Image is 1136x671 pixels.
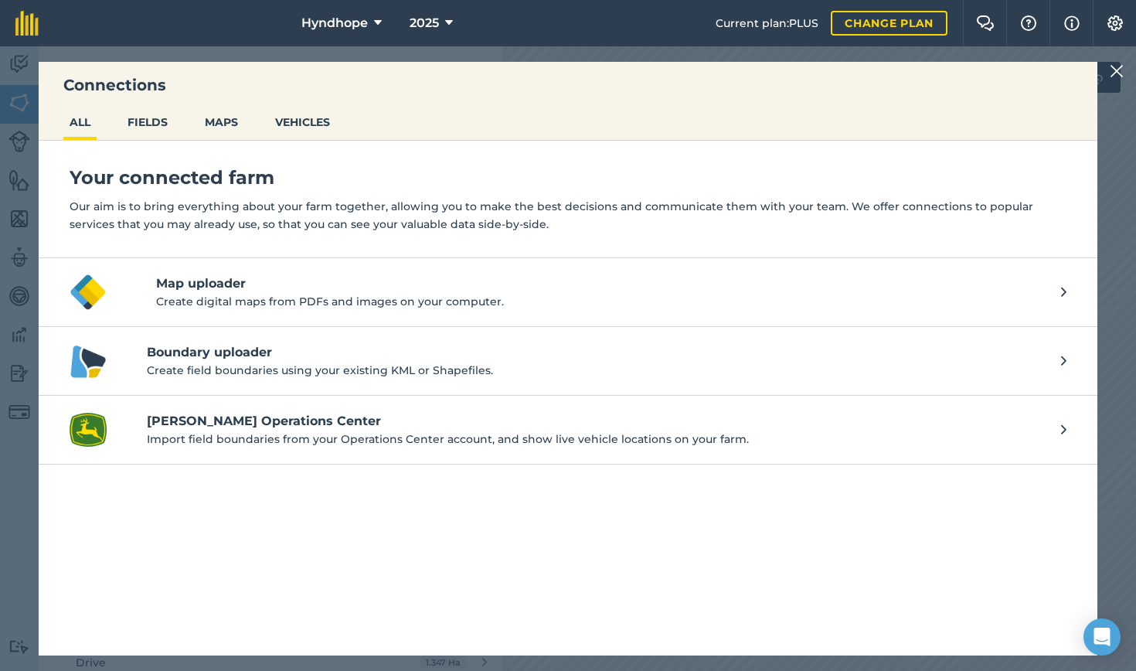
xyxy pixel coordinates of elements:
button: VEHICLES [269,107,336,137]
button: Map uploader logoMap uploaderCreate digital maps from PDFs and images on your computer. [39,258,1097,327]
img: A question mark icon [1019,15,1038,31]
h4: Map uploader [156,274,1061,293]
span: 2025 [410,14,439,32]
img: Boundary uploader logo [70,342,107,380]
img: John Deere Operations Center logo [70,411,107,448]
button: MAPS [199,107,244,137]
img: Two speech bubbles overlapping with the left bubble in the forefront [976,15,995,31]
h4: Boundary uploader [147,343,1046,362]
a: Boundary uploader logoBoundary uploaderCreate field boundaries using your existing KML or Shapefi... [39,327,1097,396]
img: svg+xml;base64,PHN2ZyB4bWxucz0iaHR0cDovL3d3dy53My5vcmcvMjAwMC9zdmciIHdpZHRoPSIyMiIgaGVpZ2h0PSIzMC... [1110,62,1124,80]
img: Map uploader logo [70,274,107,311]
img: svg+xml;base64,PHN2ZyB4bWxucz0iaHR0cDovL3d3dy53My5vcmcvMjAwMC9zdmciIHdpZHRoPSIxNyIgaGVpZ2h0PSIxNy... [1064,14,1080,32]
p: Import field boundaries from your Operations Center account, and show live vehicle locations on y... [147,431,1046,448]
a: John Deere Operations Center logo[PERSON_NAME] Operations CenterImport field boundaries from your... [39,396,1097,465]
p: Our aim is to bring everything about your farm together, allowing you to make the best decisions ... [70,198,1066,233]
span: Current plan : PLUS [716,15,818,32]
button: FIELDS [121,107,174,137]
h4: Your connected farm [70,165,1066,190]
div: Open Intercom Messenger [1083,618,1121,656]
img: fieldmargin Logo [15,11,39,36]
h4: [PERSON_NAME] Operations Center [147,412,1046,431]
img: A cog icon [1106,15,1124,31]
span: Hyndhope [301,14,368,32]
h3: Connections [39,74,1097,96]
p: Create field boundaries using your existing KML or Shapefiles. [147,362,1046,379]
button: ALL [63,107,97,137]
p: Create digital maps from PDFs and images on your computer. [156,293,1061,310]
a: Change plan [831,11,947,36]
